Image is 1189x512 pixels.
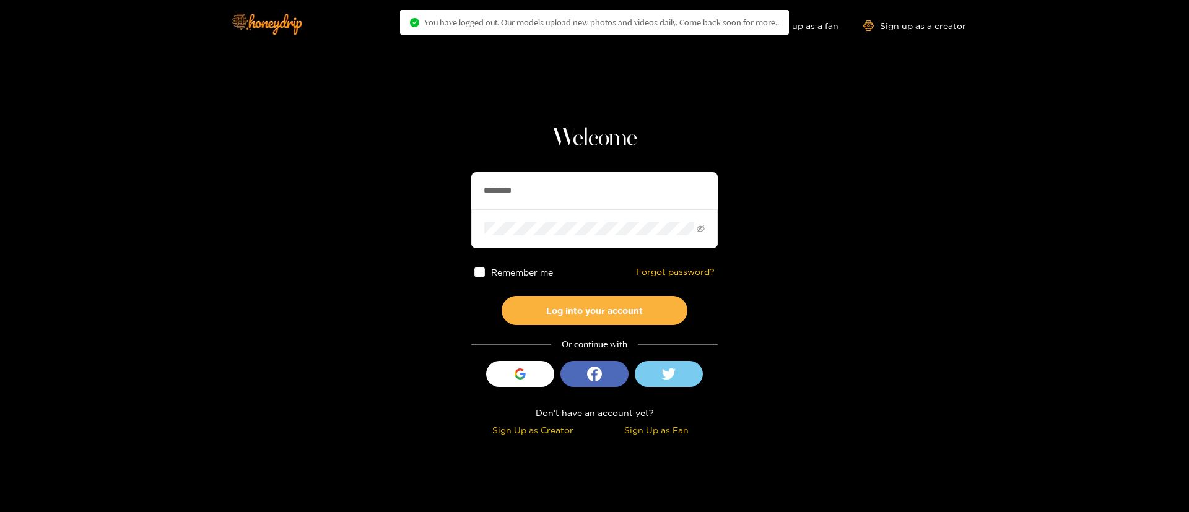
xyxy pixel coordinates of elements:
span: eye-invisible [697,225,705,233]
div: Don't have an account yet? [471,406,718,420]
span: check-circle [410,18,419,27]
div: Or continue with [471,337,718,352]
h1: Welcome [471,124,718,154]
span: You have logged out. Our models upload new photos and videos daily. Come back soon for more.. [424,17,779,27]
a: Forgot password? [636,267,715,277]
span: Remember me [491,267,553,277]
div: Sign Up as Fan [598,423,715,437]
button: Log into your account [502,296,687,325]
a: Sign up as a creator [863,20,966,31]
div: Sign Up as Creator [474,423,591,437]
a: Sign up as a fan [754,20,838,31]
